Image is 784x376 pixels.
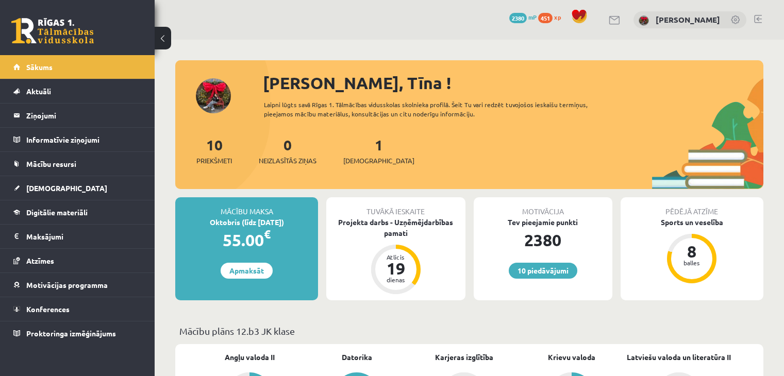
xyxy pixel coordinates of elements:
div: 8 [676,243,707,260]
span: Mācību resursi [26,159,76,168]
div: Atlicis [380,254,411,260]
a: Sports un veselība 8 balles [621,217,763,285]
a: 2380 mP [509,13,537,21]
span: Atzīmes [26,256,54,265]
a: Krievu valoda [548,352,595,363]
a: 10 piedāvājumi [509,263,577,279]
span: Sākums [26,62,53,72]
div: balles [676,260,707,266]
span: Motivācijas programma [26,280,108,289]
div: Mācību maksa [175,197,318,217]
a: Datorika [342,352,372,363]
a: 1[DEMOGRAPHIC_DATA] [343,135,414,166]
a: Karjeras izglītība [435,352,493,363]
a: Motivācijas programma [13,273,142,297]
div: Projekta darbs - Uzņēmējdarbības pamati [326,217,465,238]
a: Aktuāli [13,79,142,103]
span: Priekšmeti [196,156,232,166]
a: Rīgas 1. Tālmācības vidusskola [11,18,94,44]
span: Aktuāli [26,87,51,96]
span: [DEMOGRAPHIC_DATA] [26,183,107,193]
div: Sports un veselība [621,217,763,228]
div: dienas [380,277,411,283]
span: 2380 [509,13,527,23]
legend: Ziņojumi [26,104,142,127]
div: 2380 [474,228,612,252]
a: Konferences [13,297,142,321]
legend: Maksājumi [26,225,142,248]
a: Apmaksāt [221,263,273,279]
a: Angļu valoda II [225,352,275,363]
a: Ziņojumi [13,104,142,127]
div: 19 [380,260,411,277]
legend: Informatīvie ziņojumi [26,128,142,151]
span: Konferences [26,304,70,314]
a: [PERSON_NAME] [656,14,720,25]
p: Mācību plāns 12.b3 JK klase [179,324,759,338]
span: xp [554,13,561,21]
a: 0Neizlasītās ziņas [259,135,316,166]
div: Oktobris (līdz [DATE]) [175,217,318,228]
a: Projekta darbs - Uzņēmējdarbības pamati Atlicis 19 dienas [326,217,465,296]
a: Informatīvie ziņojumi [13,128,142,151]
span: mP [528,13,537,21]
a: [DEMOGRAPHIC_DATA] [13,176,142,200]
span: [DEMOGRAPHIC_DATA] [343,156,414,166]
a: Digitālie materiāli [13,200,142,224]
div: 55.00 [175,228,318,252]
img: Tīna Šneidere [639,15,649,26]
a: Sākums [13,55,142,79]
a: Mācību resursi [13,152,142,176]
a: Latviešu valoda un literatūra II [627,352,731,363]
span: Digitālie materiāli [26,208,88,217]
div: Laipni lūgts savā Rīgas 1. Tālmācības vidusskolas skolnieka profilā. Šeit Tu vari redzēt tuvojošo... [264,100,617,118]
div: Tev pieejamie punkti [474,217,612,228]
div: Pēdējā atzīme [621,197,763,217]
span: € [264,227,271,242]
a: 451 xp [538,13,566,21]
div: Tuvākā ieskaite [326,197,465,217]
span: Neizlasītās ziņas [259,156,316,166]
span: Proktoringa izmēģinājums [26,329,116,338]
a: Atzīmes [13,249,142,272]
a: Maksājumi [13,225,142,248]
a: 10Priekšmeti [196,135,232,166]
div: [PERSON_NAME], Tīna ! [263,71,763,95]
span: 451 [538,13,553,23]
a: Proktoringa izmēģinājums [13,321,142,345]
div: Motivācija [474,197,612,217]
